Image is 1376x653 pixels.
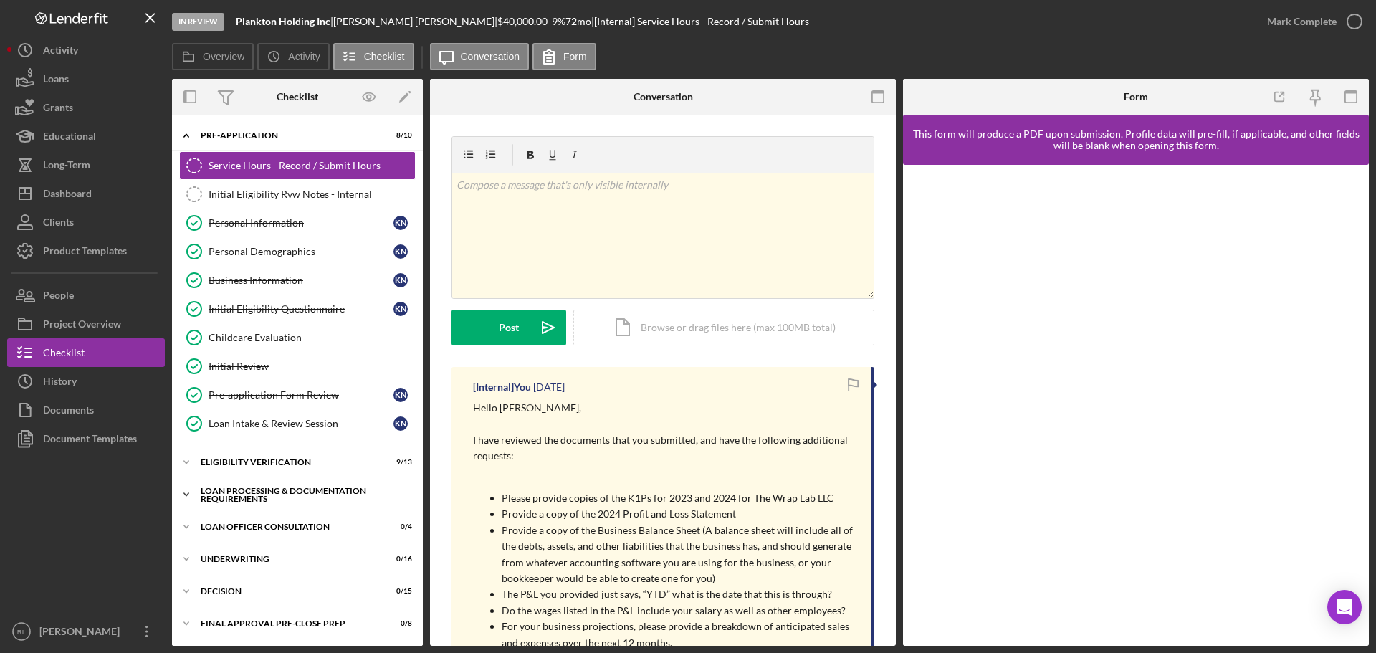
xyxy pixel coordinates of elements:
[473,400,856,416] p: Hello [PERSON_NAME],
[179,295,416,323] a: Initial Eligibility QuestionnaireKN
[1124,91,1148,103] div: Form
[364,51,405,62] label: Checklist
[7,617,165,646] button: RL[PERSON_NAME]
[257,43,329,70] button: Activity
[533,381,565,393] time: 2025-08-04 22:32
[333,43,414,70] button: Checklist
[393,273,408,287] div: K N
[386,131,412,140] div: 8 / 10
[179,409,416,438] a: Loan Intake & Review SessionKN
[179,151,416,180] a: Service Hours - Record / Submit Hours
[393,216,408,230] div: K N
[502,619,856,651] p: For your business projections, please provide a breakdown of anticipated sales and expenses over ...
[502,603,856,619] p: Do the wages listed in the P&L include your salary as well as other employees?
[36,617,129,649] div: [PERSON_NAME]
[277,91,318,103] div: Checklist
[179,180,416,209] a: Initial Eligibility Rvw Notes - Internal
[236,15,330,27] b: Plankton Holding Inc
[201,131,376,140] div: Pre-Application
[917,179,1356,631] iframe: Lenderfit form
[386,555,412,563] div: 0 / 16
[1267,7,1337,36] div: Mark Complete
[209,418,393,429] div: Loan Intake & Review Session
[209,189,415,200] div: Initial Eligibility Rvw Notes - Internal
[473,381,531,393] div: [Internal] You
[209,332,415,343] div: Childcare Evaluation
[201,555,376,563] div: Underwriting
[179,352,416,381] a: Initial Review
[461,51,520,62] label: Conversation
[209,246,393,257] div: Personal Demographics
[451,310,566,345] button: Post
[393,302,408,316] div: K N
[563,51,587,62] label: Form
[209,160,415,171] div: Service Hours - Record / Submit Hours
[386,523,412,531] div: 0 / 4
[634,91,693,103] div: Conversation
[552,16,565,27] div: 9 %
[502,506,856,522] p: Provide a copy of the 2024 Profit and Loss Statement
[7,424,165,453] button: Document Templates
[179,323,416,352] a: Childcare Evaluation
[393,388,408,402] div: K N
[209,389,393,401] div: Pre-application Form Review
[201,587,376,596] div: Decision
[201,619,376,628] div: Final Approval Pre-Close Prep
[386,587,412,596] div: 0 / 15
[179,237,416,266] a: Personal DemographicsKN
[201,523,376,531] div: Loan Officer Consultation
[502,490,856,506] p: Please provide copies of the K1Ps for 2023 and 2024 for The Wrap Lab LLC
[1327,590,1362,624] div: Open Intercom Messenger
[591,16,809,27] div: | [Internal] Service Hours - Record / Submit Hours
[43,424,137,457] div: Document Templates
[393,416,408,431] div: K N
[201,487,405,503] div: Loan Processing & Documentation Requirements
[532,43,596,70] button: Form
[333,16,497,27] div: [PERSON_NAME] [PERSON_NAME] |
[172,13,224,31] div: In Review
[386,458,412,467] div: 9 / 13
[393,244,408,259] div: K N
[386,619,412,628] div: 0 / 8
[499,310,519,345] div: Post
[172,43,254,70] button: Overview
[17,628,27,636] text: RL
[179,381,416,409] a: Pre-application Form ReviewKN
[502,523,856,587] p: Provide a copy of the Business Balance Sheet (A balance sheet will include all of the debts, asse...
[430,43,530,70] button: Conversation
